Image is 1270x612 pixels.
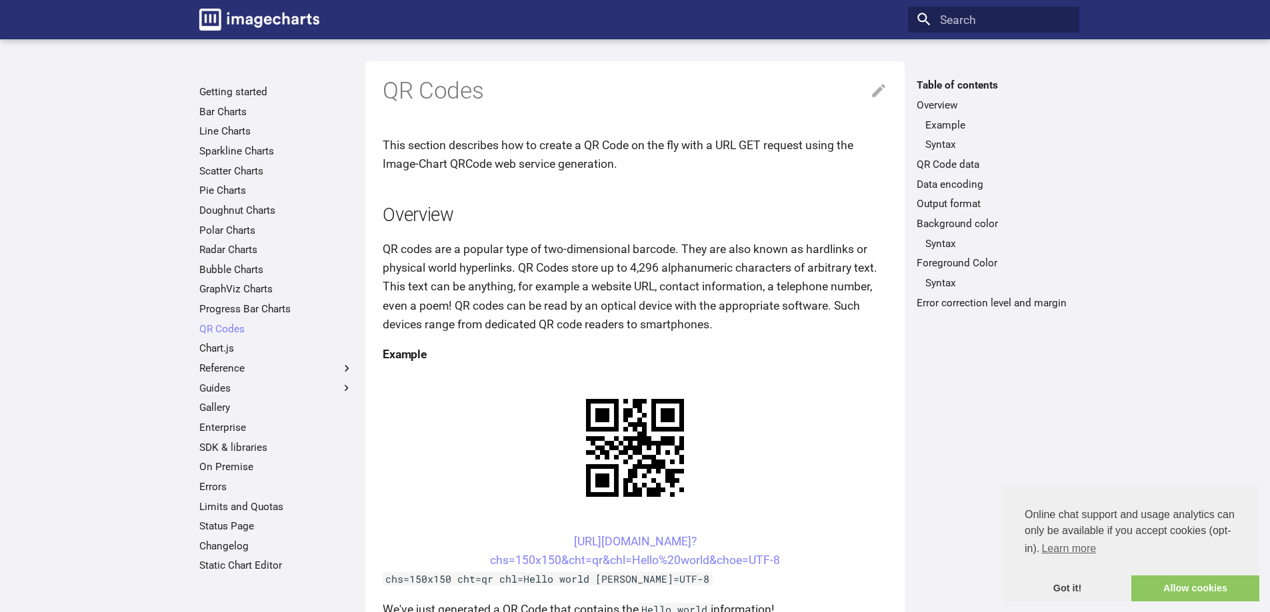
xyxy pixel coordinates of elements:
a: Syntax [925,138,1071,151]
a: Example [925,119,1071,132]
a: Changelog [199,539,353,553]
a: Doughnut Charts [199,204,353,217]
a: Syntax [925,276,1071,290]
a: Enterprise [199,421,353,434]
a: Chart.js [199,342,353,355]
a: Image-Charts documentation [193,3,325,36]
label: Reference [199,362,353,375]
a: Output format [917,197,1071,210]
a: learn more about cookies [1039,539,1098,559]
a: Errors [199,480,353,493]
img: chart [563,376,707,520]
a: Pie Charts [199,184,353,197]
a: On Premise [199,460,353,473]
input: Search [908,7,1079,33]
a: dismiss cookie message [1003,575,1131,602]
img: logo [199,9,319,31]
a: allow cookies [1131,575,1259,602]
label: Table of contents [908,79,1079,92]
a: Error correction level and margin [917,296,1071,310]
a: Bar Charts [199,105,353,119]
a: Radar Charts [199,243,353,256]
nav: Overview [917,119,1071,152]
p: QR codes are a popular type of two-dimensional barcode. They are also known as hardlinks or physi... [383,240,887,334]
a: QR Codes [199,322,353,336]
a: Getting started [199,85,353,99]
a: Sparkline Charts [199,145,353,158]
a: Gallery [199,401,353,414]
div: cookieconsent [1003,485,1259,601]
a: Progress Bar Charts [199,302,353,316]
a: SDK & libraries [199,441,353,454]
p: This section describes how to create a QR Code on the fly with a URL GET request using the Image-... [383,136,887,173]
a: QR Code data [917,158,1071,171]
a: Syntax [925,237,1071,250]
code: chs=150x150 cht=qr chl=Hello world [PERSON_NAME]=UTF-8 [383,572,713,585]
nav: Foreground Color [917,276,1071,290]
a: Static Chart Editor [199,559,353,572]
a: Scatter Charts [199,164,353,178]
span: Online chat support and usage analytics can only be available if you accept cookies (opt-in). [1025,507,1238,559]
a: Bubble Charts [199,263,353,276]
a: Background color [917,217,1071,230]
a: Foreground Color [917,256,1071,270]
h1: QR Codes [383,76,887,107]
nav: Table of contents [908,79,1079,309]
h4: Example [383,345,887,364]
h2: Overview [383,202,887,228]
a: Limits and Quotas [199,500,353,513]
a: Overview [917,99,1071,112]
a: Line Charts [199,125,353,138]
label: Guides [199,382,353,395]
a: [URL][DOMAIN_NAME]?chs=150x150&cht=qr&chl=Hello%20world&choe=UTF-8 [490,535,780,567]
a: GraphViz Charts [199,282,353,296]
nav: Background color [917,237,1071,250]
a: Status Page [199,519,353,533]
a: Data encoding [917,178,1071,191]
a: Polar Charts [199,224,353,237]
